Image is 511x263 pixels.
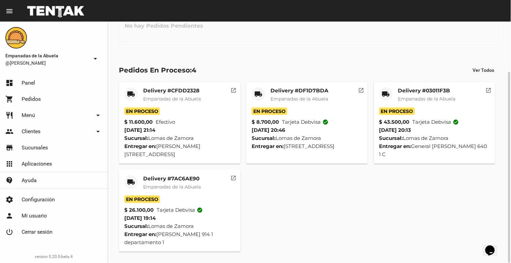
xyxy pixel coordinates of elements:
strong: $ 11.600,00 [124,118,153,126]
mat-icon: shopping_cart [5,95,13,103]
div: version 0.20.0-beta.4 [5,253,102,260]
h3: No hay Pedidos Pendientes [119,16,209,36]
span: Ayuda [22,177,37,184]
div: General [PERSON_NAME] 640 1 C [379,142,490,158]
span: [DATE] 21:14 [124,127,155,133]
div: Lomas de Zamora [252,134,362,142]
span: En Proceso [124,196,160,203]
span: Configuración [22,196,55,203]
strong: Entregar en: [124,231,156,237]
mat-card-title: Delivery #7AC6AE90 [143,175,201,182]
strong: $ 8.700,00 [252,118,279,126]
span: [DATE] 20:46 [252,127,285,133]
span: 4 [192,66,196,74]
span: Tarjeta debvisa [282,118,328,126]
button: Ver Todos [468,64,500,76]
span: [DATE] 19:14 [124,215,156,221]
span: Sucursales [22,144,48,151]
strong: Sucursal: [379,135,403,141]
span: @[PERSON_NAME] [5,60,89,66]
strong: Entregar en: [124,143,156,149]
span: [DATE] 20:13 [379,127,411,133]
mat-icon: check_circle [322,119,328,125]
span: Tarjeta debvisa [157,206,203,214]
mat-card-title: Delivery #03011F3B [398,87,456,94]
mat-icon: check_circle [453,119,459,125]
div: Lomas de Zamora [124,222,235,230]
div: [PERSON_NAME] 914 1 departamento 1 [124,230,235,246]
mat-icon: local_shipping [382,90,390,98]
span: Empanadas de la Abuela [143,184,201,190]
strong: Entregar en: [252,143,284,149]
span: Clientes [22,128,40,135]
span: Empanadas de la Abuela [5,52,89,60]
div: Lomas de Zamora [124,134,235,142]
mat-icon: open_in_new [231,174,237,180]
strong: $ 26.100,00 [124,206,154,214]
mat-icon: open_in_new [358,86,364,92]
span: Aplicaciones [22,160,52,167]
mat-icon: power_settings_new [5,228,13,236]
mat-icon: menu [5,7,13,15]
img: f0136945-ed32-4f7c-91e3-a375bc4bb2c5.png [5,27,27,49]
mat-icon: check_circle [197,207,203,213]
mat-icon: open_in_new [486,86,492,92]
span: En Proceso [379,108,415,115]
strong: Sucursal: [124,223,148,229]
mat-icon: local_shipping [127,178,135,186]
div: [PERSON_NAME] [STREET_ADDRESS] [124,142,235,158]
mat-icon: people [5,127,13,136]
mat-icon: store [5,144,13,152]
mat-icon: apps [5,160,13,168]
strong: Sucursal: [252,135,276,141]
span: Tarjeta debvisa [413,118,459,126]
span: Cerrar sesión [22,229,53,235]
mat-icon: person [5,212,13,220]
mat-icon: arrow_drop_down [94,127,102,136]
div: Pedidos En Proceso: [119,65,196,76]
span: Menú [22,112,35,119]
div: [STREET_ADDRESS] [252,142,362,150]
strong: Sucursal: [124,135,148,141]
mat-icon: arrow_drop_down [91,55,99,63]
mat-icon: local_shipping [254,90,262,98]
mat-card-title: Delivery #DF1D7BDA [270,87,328,94]
mat-icon: settings [5,196,13,204]
mat-icon: dashboard [5,79,13,87]
span: En Proceso [124,108,160,115]
span: Empanadas de la Abuela [143,96,201,102]
strong: $ 43.500,00 [379,118,410,126]
mat-icon: arrow_drop_down [94,111,102,119]
span: En Proceso [252,108,287,115]
strong: Entregar en: [379,143,411,149]
mat-icon: local_shipping [127,90,135,98]
span: Pedidos [22,96,41,103]
span: Efectivo [156,118,175,126]
div: Lomas de Zamora [379,134,490,142]
mat-icon: restaurant [5,111,13,119]
span: Panel [22,80,35,86]
mat-card-title: Delivery #CFDD2328 [143,87,201,94]
iframe: chat widget [483,236,504,256]
span: Empanadas de la Abuela [398,96,456,102]
mat-icon: contact_support [5,176,13,184]
mat-icon: open_in_new [231,86,237,92]
span: Ver Todos [473,67,494,73]
span: Empanadas de la Abuela [270,96,328,102]
span: Mi usuario [22,212,47,219]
